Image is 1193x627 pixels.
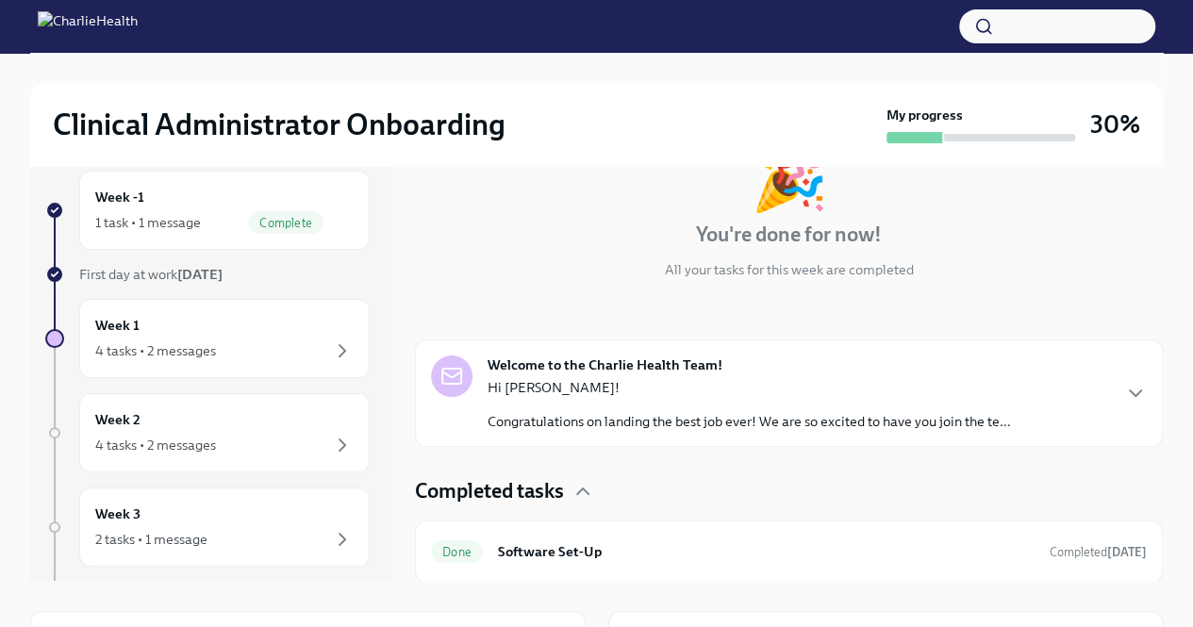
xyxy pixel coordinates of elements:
[886,106,963,124] strong: My progress
[95,341,216,360] div: 4 tasks • 2 messages
[45,393,370,472] a: Week 24 tasks • 2 messages
[1050,545,1147,559] span: Completed
[1050,543,1147,561] span: September 5th, 2025 15:21
[488,378,1011,397] p: Hi [PERSON_NAME]!
[38,11,138,41] img: CharlieHealth
[45,171,370,250] a: Week -11 task • 1 messageComplete
[498,541,1035,562] h6: Software Set-Up
[95,530,207,549] div: 2 tasks • 1 message
[45,487,370,567] a: Week 32 tasks • 1 message
[53,106,505,143] h2: Clinical Administrator Onboarding
[1090,107,1140,141] h3: 30%
[248,216,323,230] span: Complete
[95,436,216,454] div: 4 tasks • 2 messages
[415,477,564,505] h4: Completed tasks
[696,221,882,249] h4: You're done for now!
[665,260,914,279] p: All your tasks for this week are completed
[415,477,1163,505] div: Completed tasks
[431,545,483,559] span: Done
[177,266,223,283] strong: [DATE]
[95,315,140,336] h6: Week 1
[95,503,141,524] h6: Week 3
[95,213,201,232] div: 1 task • 1 message
[488,412,1011,431] p: Congratulations on landing the best job ever! We are so excited to have you join the te...
[488,355,722,374] strong: Welcome to the Charlie Health Team!
[751,147,828,209] div: 🎉
[1107,545,1147,559] strong: [DATE]
[95,187,144,207] h6: Week -1
[45,265,370,284] a: First day at work[DATE]
[95,409,141,430] h6: Week 2
[431,536,1147,567] a: DoneSoftware Set-UpCompleted[DATE]
[45,299,370,378] a: Week 14 tasks • 2 messages
[79,266,223,283] span: First day at work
